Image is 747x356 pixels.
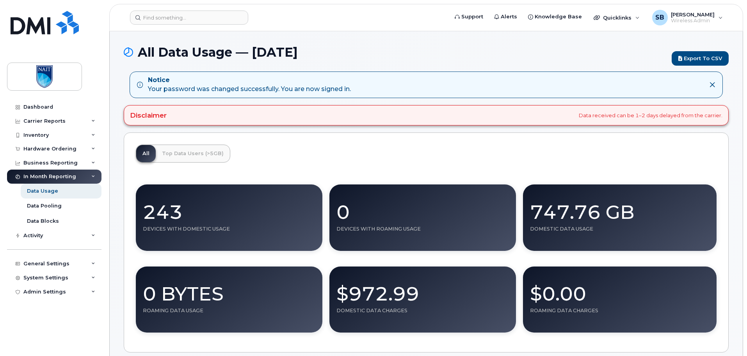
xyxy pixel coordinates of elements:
[136,145,156,162] a: All
[143,191,315,225] div: 243
[530,308,710,314] div: Roaming Data Charges
[336,308,509,314] div: Domestic Data Charges
[130,111,167,119] h4: Disclaimer
[530,274,710,308] div: $0.00
[148,76,351,85] strong: Notice
[530,191,710,225] div: 747.76 GB
[124,105,729,125] div: Data received can be 1–2 days delayed from the carrier.
[336,274,509,308] div: $972.99
[148,76,351,94] div: Your password was changed successfully. You are now signed in.
[530,226,710,232] div: Domestic Data Usage
[336,226,509,232] div: Devices With Roaming Usage
[143,274,315,308] div: 0 Bytes
[143,226,315,232] div: Devices With Domestic Usage
[156,145,230,162] a: Top Data Users (>5GB)
[143,308,315,314] div: Roaming Data Usage
[124,45,668,59] h1: All Data Usage — [DATE]
[672,51,729,66] a: Export to CSV
[336,191,509,225] div: 0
